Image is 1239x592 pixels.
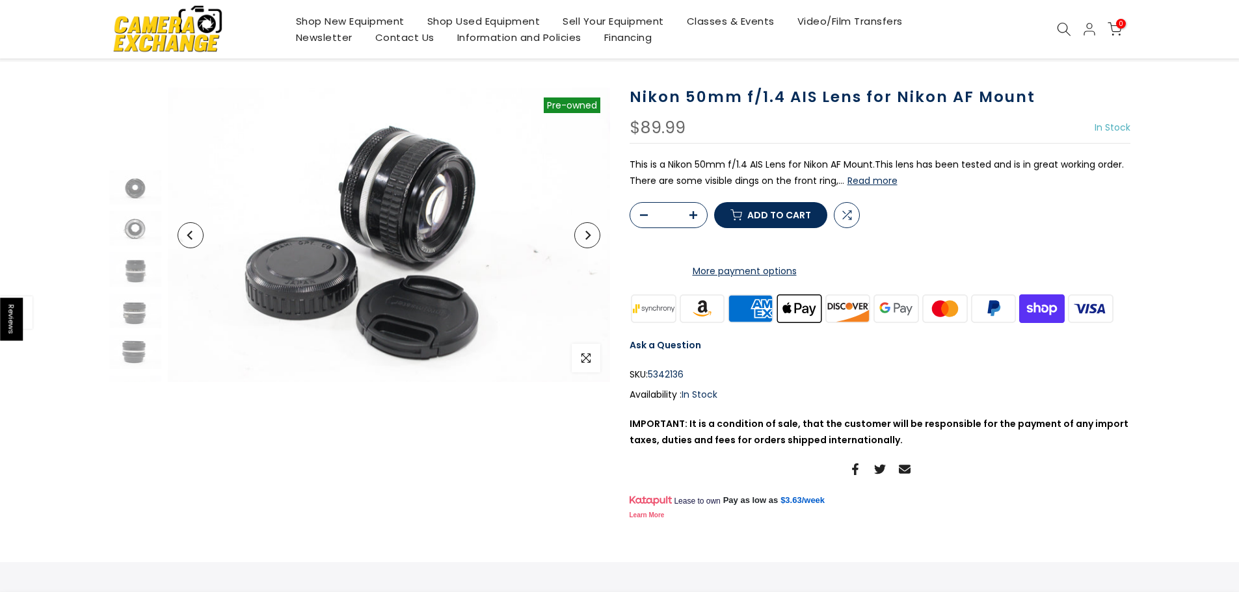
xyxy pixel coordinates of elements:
[823,292,872,324] img: discover
[630,263,860,279] a: More payment options
[678,292,726,324] img: amazon payments
[284,29,364,45] a: Newsletter
[630,387,1130,403] div: Availability :
[1018,292,1067,324] img: shopify pay
[899,461,911,477] a: Share on Email
[284,13,416,29] a: Shop New Equipment
[849,461,861,477] a: Share on Facebook
[630,120,686,136] div: $89.99
[574,222,600,248] button: Next
[874,461,886,477] a: Share on Twitter
[674,496,720,506] span: Lease to own
[552,13,676,29] a: Sell Your Equipment
[726,292,775,324] img: american express
[630,157,1130,189] p: This is a Nikon 50mm f/1.4 AIS Lens for Nikon AF Mount.This lens has been tested and is in great ...
[630,292,678,324] img: synchrony
[630,88,1130,107] h1: Nikon 50mm f/1.4 AIS Lens for Nikon AF Mount
[775,292,823,324] img: apple pay
[1066,292,1115,324] img: visa
[648,367,684,383] span: 5342136
[630,339,701,352] a: Ask a Question
[1116,19,1126,29] span: 0
[364,29,446,45] a: Contact Us
[1108,22,1122,36] a: 0
[630,367,1130,383] div: SKU:
[920,292,969,324] img: master
[630,417,1128,446] strong: IMPORTANT: It is a condition of sale, that the customer will be responsible for the payment of an...
[847,175,898,187] button: Read more
[1095,121,1130,134] span: In Stock
[714,202,827,228] button: Add to cart
[969,292,1018,324] img: paypal
[675,13,786,29] a: Classes & Events
[416,13,552,29] a: Shop Used Equipment
[872,292,921,324] img: google pay
[178,222,204,248] button: Previous
[723,495,779,506] span: Pay as low as
[780,495,825,506] a: $3.63/week
[446,29,593,45] a: Information and Policies
[747,211,811,220] span: Add to cart
[630,511,665,519] a: Learn More
[682,388,717,401] span: In Stock
[786,13,914,29] a: Video/Film Transfers
[593,29,663,45] a: Financing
